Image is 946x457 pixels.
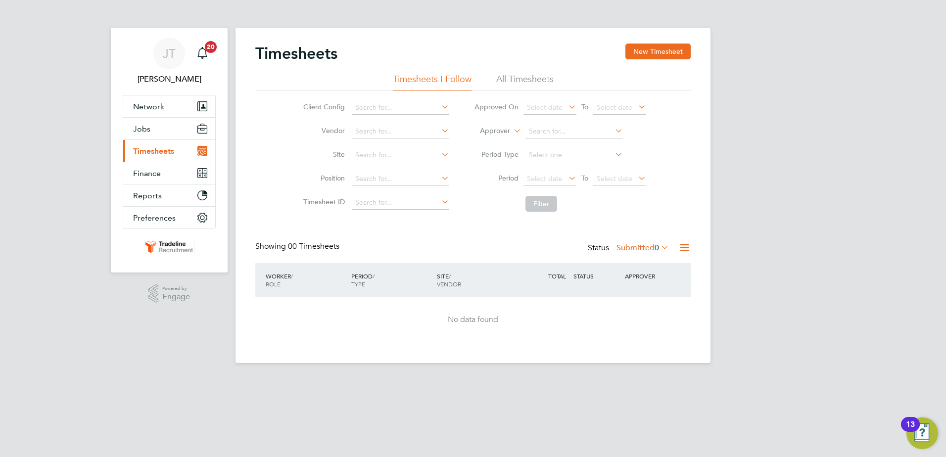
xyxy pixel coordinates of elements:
[133,169,161,178] span: Finance
[123,38,216,85] a: JT[PERSON_NAME]
[434,267,520,293] div: SITE
[474,150,519,159] label: Period Type
[352,172,449,186] input: Search for...
[291,272,293,280] span: /
[123,184,215,206] button: Reports
[474,174,519,183] label: Period
[352,101,449,115] input: Search for...
[588,241,671,255] div: Status
[192,38,212,69] a: 20
[352,125,449,138] input: Search for...
[466,126,510,136] label: Approver
[133,191,162,200] span: Reports
[263,267,349,293] div: WORKER
[351,280,365,288] span: TYPE
[349,267,434,293] div: PERIOD
[163,47,176,60] span: JT
[123,95,215,117] button: Network
[597,174,632,183] span: Select date
[527,103,563,112] span: Select date
[906,424,915,437] div: 13
[162,293,190,301] span: Engage
[255,241,341,252] div: Showing
[123,207,215,228] button: Preferences
[300,102,345,111] label: Client Config
[571,267,622,285] div: STATUS
[437,280,461,288] span: VENDOR
[525,125,623,138] input: Search for...
[525,196,557,212] button: Filter
[288,241,339,251] span: 00 Timesheets
[449,272,451,280] span: /
[143,239,195,255] img: tradelinerecruitment-logo-retina.png
[123,140,215,162] button: Timesheets
[527,174,563,183] span: Select date
[162,284,190,293] span: Powered by
[300,174,345,183] label: Position
[525,148,623,162] input: Select one
[655,243,659,253] span: 0
[906,417,938,449] button: Open Resource Center, 13 new notifications
[300,150,345,159] label: Site
[133,213,176,223] span: Preferences
[578,100,591,113] span: To
[352,148,449,162] input: Search for...
[123,239,216,255] a: Go to home page
[548,272,566,280] span: TOTAL
[148,284,190,303] a: Powered byEngage
[111,28,228,273] nav: Main navigation
[597,103,632,112] span: Select date
[123,118,215,139] button: Jobs
[266,280,281,288] span: ROLE
[265,315,681,325] div: No data found
[352,196,449,210] input: Search for...
[205,41,217,53] span: 20
[625,44,691,59] button: New Timesheet
[578,172,591,184] span: To
[496,73,554,91] li: All Timesheets
[300,197,345,206] label: Timesheet ID
[133,146,174,156] span: Timesheets
[300,126,345,135] label: Vendor
[622,267,674,285] div: APPROVER
[133,124,150,134] span: Jobs
[616,243,669,253] label: Submitted
[393,73,472,91] li: Timesheets I Follow
[133,102,164,111] span: Network
[373,272,375,280] span: /
[474,102,519,111] label: Approved On
[123,73,216,85] span: Jemima Topping
[255,44,337,63] h2: Timesheets
[123,162,215,184] button: Finance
